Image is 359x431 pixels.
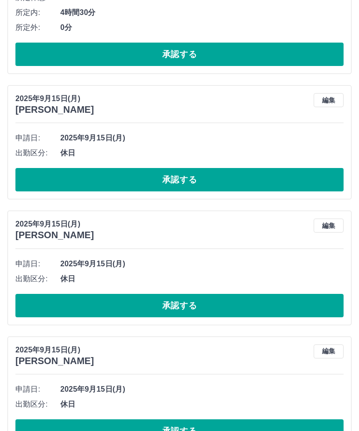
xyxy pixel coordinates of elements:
[60,132,344,144] span: 2025年9月15日(月)
[15,384,60,395] span: 申請日:
[60,399,344,410] span: 休日
[15,7,60,18] span: 所定内:
[60,384,344,395] span: 2025年9月15日(月)
[15,43,344,66] button: 承認する
[314,219,344,233] button: 編集
[15,219,94,230] p: 2025年9月15日(月)
[15,132,60,144] span: 申請日:
[15,273,60,285] span: 出勤区分:
[15,344,94,356] p: 2025年9月15日(月)
[15,399,60,410] span: 出勤区分:
[60,147,344,159] span: 休日
[15,147,60,159] span: 出勤区分:
[60,273,344,285] span: 休日
[15,294,344,317] button: 承認する
[15,104,94,115] h3: [PERSON_NAME]
[15,168,344,191] button: 承認する
[314,344,344,358] button: 編集
[15,356,94,366] h3: [PERSON_NAME]
[15,258,60,270] span: 申請日:
[15,93,94,104] p: 2025年9月15日(月)
[15,230,94,241] h3: [PERSON_NAME]
[15,22,60,33] span: 所定外:
[60,22,344,33] span: 0分
[60,258,344,270] span: 2025年9月15日(月)
[60,7,344,18] span: 4時間30分
[314,93,344,107] button: 編集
